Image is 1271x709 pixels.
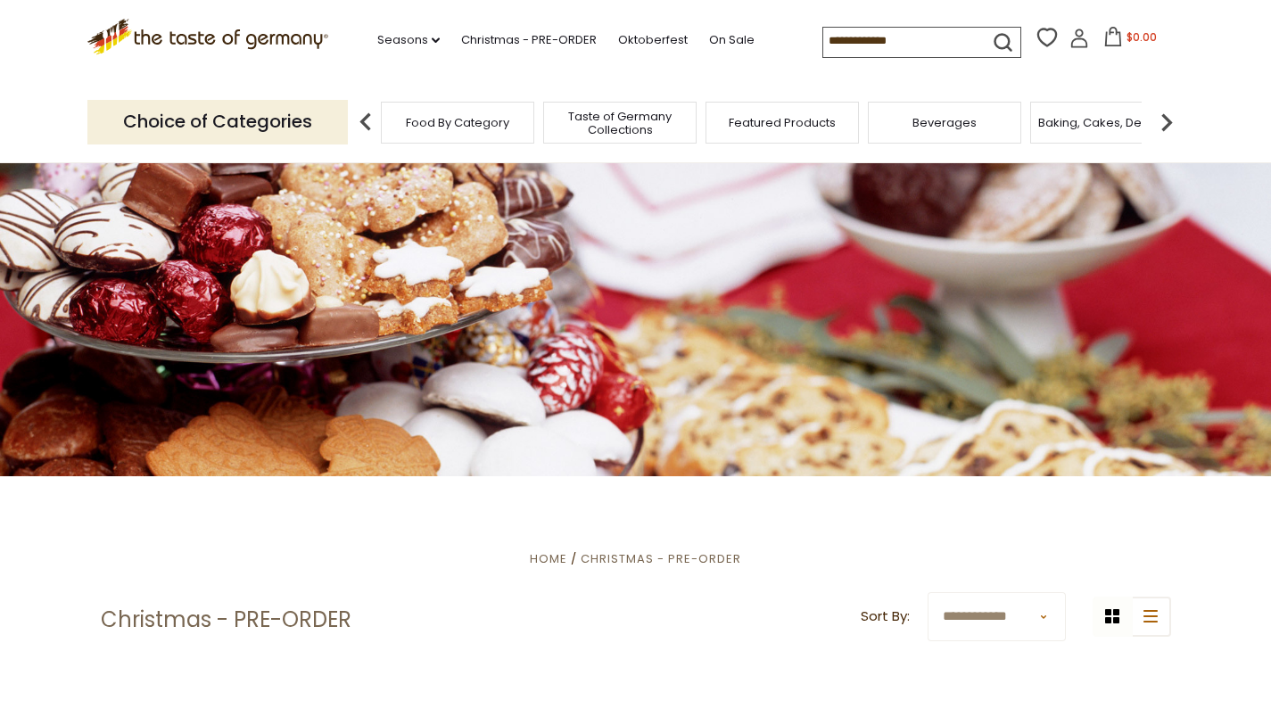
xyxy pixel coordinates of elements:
[348,104,384,140] img: previous arrow
[912,116,977,129] a: Beverages
[709,30,755,50] a: On Sale
[101,606,351,633] h1: Christmas - PRE-ORDER
[530,550,567,567] a: Home
[861,606,910,628] label: Sort By:
[618,30,688,50] a: Oktoberfest
[729,116,836,129] a: Featured Products
[1038,116,1176,129] a: Baking, Cakes, Desserts
[1093,27,1168,54] button: $0.00
[87,100,348,144] p: Choice of Categories
[406,116,509,129] a: Food By Category
[377,30,440,50] a: Seasons
[1127,29,1157,45] span: $0.00
[461,30,597,50] a: Christmas - PRE-ORDER
[549,110,691,136] a: Taste of Germany Collections
[581,550,741,567] a: Christmas - PRE-ORDER
[1149,104,1184,140] img: next arrow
